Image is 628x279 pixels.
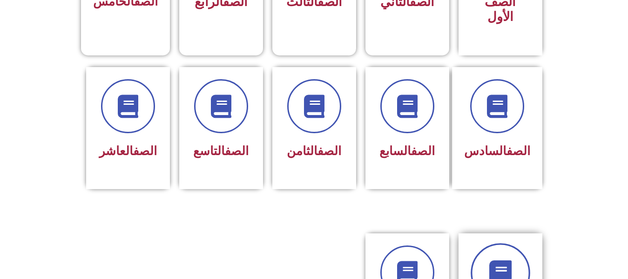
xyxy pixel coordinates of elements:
[411,144,435,158] a: الصف
[464,144,530,158] span: السادس
[133,144,157,158] a: الصف
[193,144,249,158] span: التاسع
[99,144,157,158] span: العاشر
[287,144,341,158] span: الثامن
[506,144,530,158] a: الصف
[317,144,341,158] a: الصف
[379,144,435,158] span: السابع
[225,144,249,158] a: الصف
